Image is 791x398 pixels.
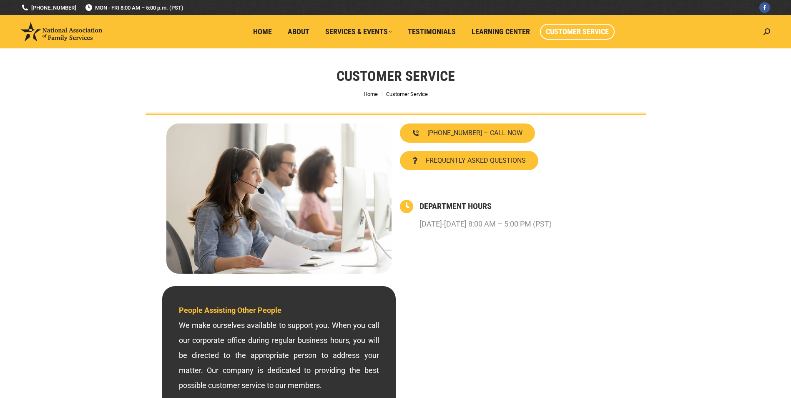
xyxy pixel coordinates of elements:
[253,27,272,36] span: Home
[325,27,392,36] span: Services & Events
[408,27,456,36] span: Testimonials
[540,24,615,40] a: Customer Service
[282,24,315,40] a: About
[402,24,462,40] a: Testimonials
[400,151,538,170] a: FREQUENTLY ASKED QUESTIONS
[21,4,76,12] a: [PHONE_NUMBER]
[386,91,428,97] span: Customer Service
[179,306,379,390] span: We make ourselves available to support you. When you call our corporate office during regular bus...
[288,27,309,36] span: About
[466,24,536,40] a: Learning Center
[179,306,281,315] span: People Assisting Other People
[21,22,102,41] img: National Association of Family Services
[364,91,378,97] a: Home
[247,24,278,40] a: Home
[472,27,530,36] span: Learning Center
[336,67,455,85] h1: Customer Service
[166,123,392,274] img: Contact National Association of Family Services
[85,4,183,12] span: MON - FRI 8:00 AM – 5:00 p.m. (PST)
[427,130,522,136] span: [PHONE_NUMBER] – CALL NOW
[419,201,492,211] a: DEPARTMENT HOURS
[419,217,552,232] p: [DATE]-[DATE] 8:00 AM – 5:00 PM (PST)
[426,157,526,164] span: FREQUENTLY ASKED QUESTIONS
[546,27,609,36] span: Customer Service
[759,2,770,13] a: Facebook page opens in new window
[400,123,535,143] a: [PHONE_NUMBER] – CALL NOW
